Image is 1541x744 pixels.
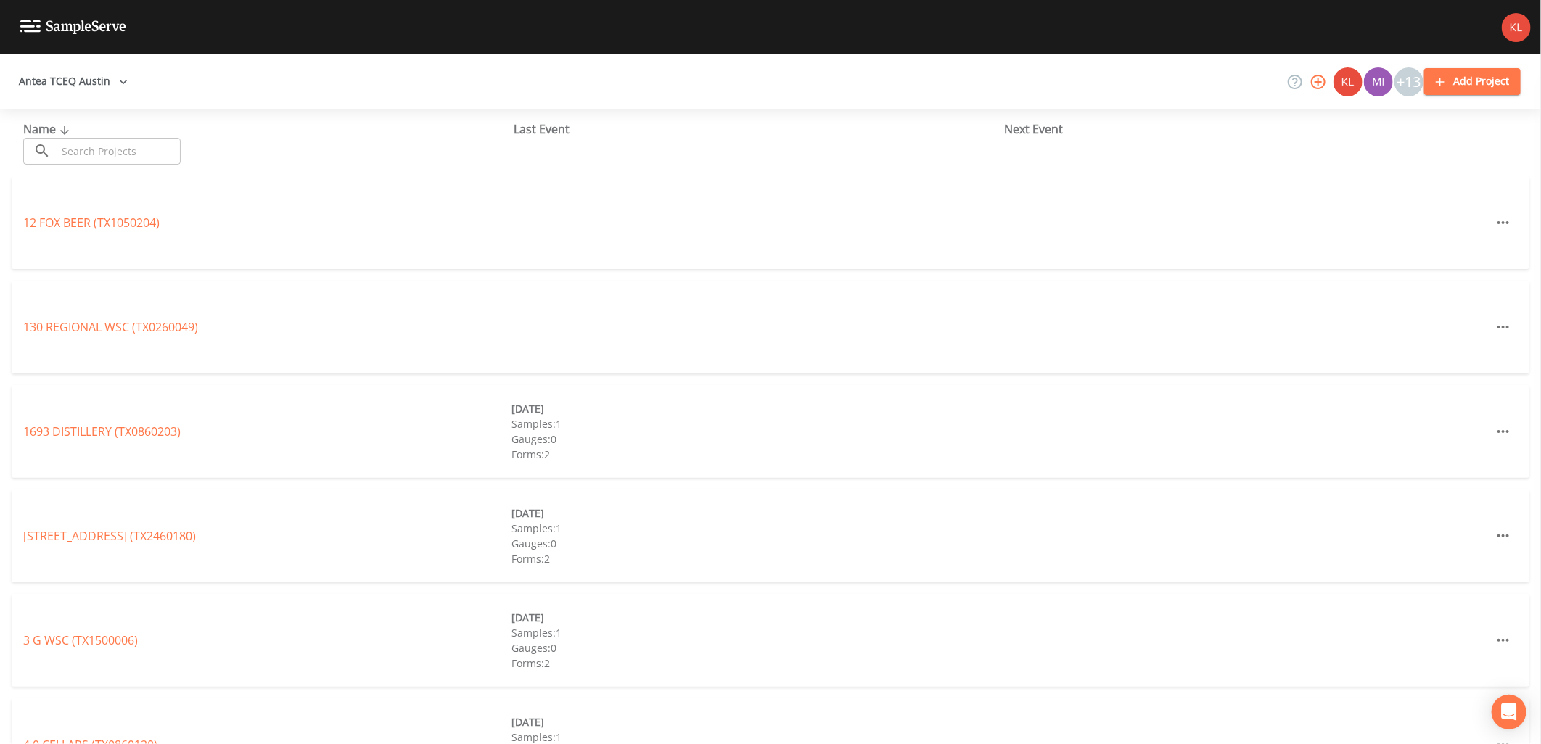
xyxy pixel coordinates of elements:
img: logo [20,20,126,34]
div: Gauges: 0 [511,431,1000,447]
div: Forms: 2 [511,447,1000,462]
div: Samples: 1 [511,521,1000,536]
a: 3 G WSC (TX1500006) [23,632,138,648]
div: Open Intercom Messenger [1492,695,1526,729]
div: Samples: 1 [511,416,1000,431]
a: [STREET_ADDRESS] (TX2460180) [23,528,196,544]
div: Gauges: 0 [511,640,1000,656]
input: Search Projects [57,138,181,165]
div: Last Event [514,120,1004,138]
a: 1693 DISTILLERY (TX0860203) [23,423,181,439]
img: a1ea4ff7c53760f38bef77ef7c6649bf [1364,67,1393,96]
div: Forms: 2 [511,551,1000,566]
div: [DATE] [511,610,1000,625]
img: 9c4450d90d3b8045b2e5fa62e4f92659 [1334,67,1363,96]
button: Add Project [1424,68,1521,95]
div: Samples: 1 [511,625,1000,640]
span: Name [23,121,73,137]
div: [DATE] [511,505,1000,521]
div: Gauges: 0 [511,536,1000,551]
button: Antea TCEQ Austin [13,68,133,95]
div: Kler Teran [1333,67,1363,96]
a: 130 REGIONAL WSC (TX0260049) [23,319,198,335]
div: Next Event [1004,120,1495,138]
img: 9c4450d90d3b8045b2e5fa62e4f92659 [1502,13,1531,42]
div: [DATE] [511,401,1000,416]
a: 12 FOX BEER (TX1050204) [23,215,160,231]
div: +13 [1394,67,1423,96]
div: Forms: 2 [511,656,1000,671]
div: Miriaha Caddie [1363,67,1394,96]
div: [DATE] [511,714,1000,729]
